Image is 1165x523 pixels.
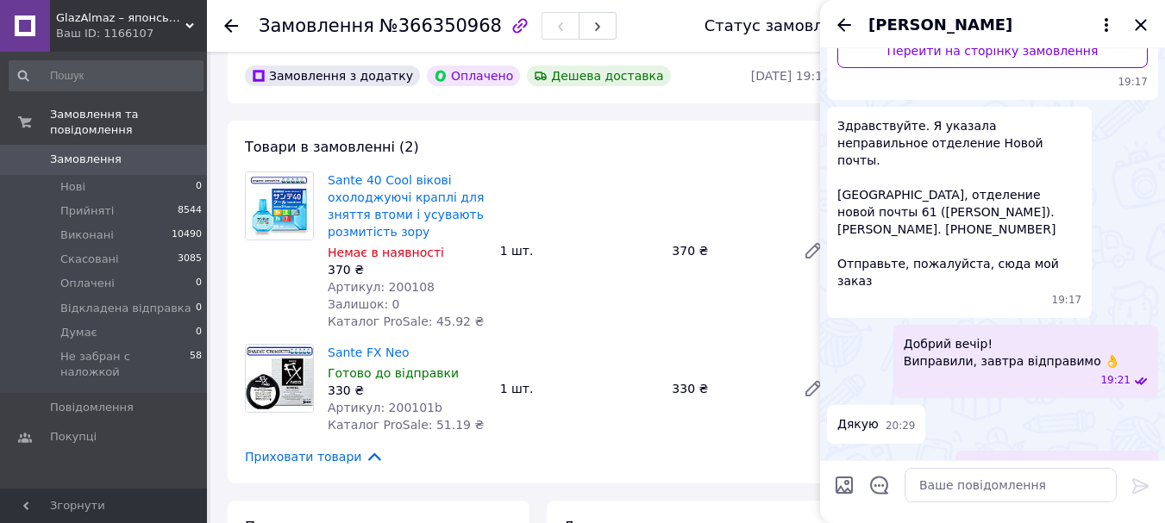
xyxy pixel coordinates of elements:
[60,349,190,380] span: Не забран с наложкой
[190,349,202,380] span: 58
[328,173,484,239] a: Sante 40 Cool вікові охолоджуючі краплі для зняття втоми і усувають розмитість зору
[60,203,114,219] span: Прийняті
[837,117,1081,290] span: Здравствуйте. Я указала неправильное отделение Новой почты. [GEOGRAPHIC_DATA], отделение новой по...
[328,261,486,278] div: 370 ₴
[50,429,97,445] span: Покупці
[837,415,879,433] span: Дякую
[328,280,435,294] span: Артикул: 200108
[245,139,419,155] span: Товари в замовленні (2)
[837,75,1148,90] span: 19:17 12.10.2025
[796,233,830,268] a: Редагувати
[196,179,202,195] span: 0
[328,297,400,311] span: Залишок: 0
[834,15,855,35] button: Назад
[56,10,185,26] span: GlazAlmaz – японські краплі для очей
[904,335,1119,370] span: Добрий вечір! Виправили, завтра відправимо 👌
[178,252,202,267] span: 3085
[60,179,85,195] span: Нові
[886,419,916,433] span: 20:29 12.10.2025
[527,65,670,86] div: Дешева доставка
[172,227,202,243] span: 10490
[665,377,789,401] div: 330 ₴
[60,301,191,316] span: Відкладена відправка
[1100,373,1131,388] span: 19:21 12.10.2025
[60,252,119,267] span: Скасовані
[493,239,666,263] div: 1 шт.
[328,246,444,259] span: Немає в наявності
[178,203,202,219] span: 8544
[60,325,97,340] span: Думає
[796,371,830,406] a: Редагувати
[56,26,207,41] div: Ваш ID: 1166107
[60,276,115,291] span: Оплачені
[751,69,830,83] time: [DATE] 19:15
[379,16,502,36] span: №366350968
[196,325,202,340] span: 0
[246,345,313,412] img: Sante FX Neo
[9,60,204,91] input: Пошук
[328,401,442,414] span: Артикул: 200101b
[50,107,207,138] span: Замовлення та повідомлення
[50,400,134,415] span: Повідомлення
[259,16,374,36] span: Замовлення
[328,366,459,380] span: Готово до відправки
[868,474,891,496] button: Відкрити шаблони відповідей
[427,65,520,86] div: Оплачено
[705,17,863,34] div: Статус замовлення
[493,377,666,401] div: 1 шт.
[246,172,313,240] img: Sante 40 Cool вікові охолоджуючі краплі для зняття втоми і усувають розмитість зору
[224,17,238,34] div: Повернутися назад
[328,382,486,399] div: 330 ₴
[245,447,384,466] span: Приховати товари
[245,65,420,86] div: Замовлення з додатку
[665,239,789,263] div: 370 ₴
[1131,15,1151,35] button: Закрити
[868,14,1117,36] button: [PERSON_NAME]
[196,301,202,316] span: 0
[328,418,484,432] span: Каталог ProSale: 51.19 ₴
[328,346,410,359] a: Sante FX Neo
[837,34,1148,68] a: Перейти на сторінку замовлення
[328,314,484,328] span: Каталог ProSale: 45.92 ₴
[50,152,122,167] span: Замовлення
[868,14,1012,36] span: [PERSON_NAME]
[1052,293,1082,308] span: 19:17 12.10.2025
[60,227,114,243] span: Виконані
[196,276,202,291] span: 0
